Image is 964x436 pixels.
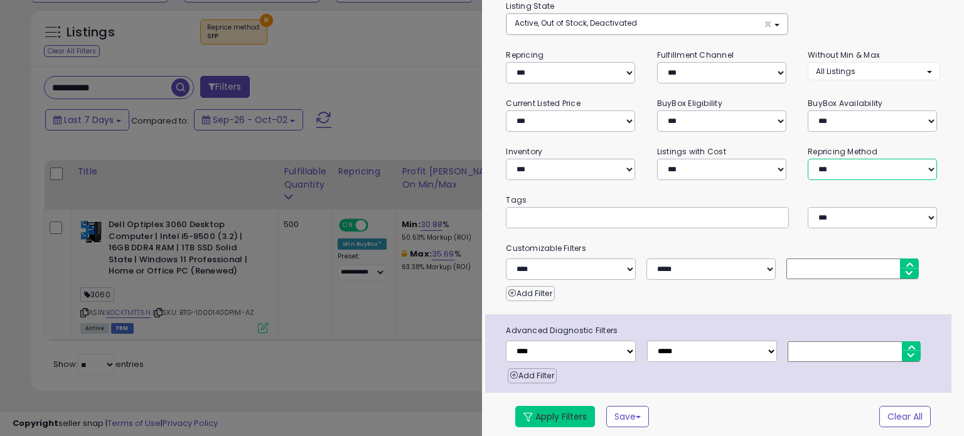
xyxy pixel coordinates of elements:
small: Repricing Method [808,146,877,157]
small: Tags [496,193,949,207]
small: Without Min & Max [808,50,880,60]
button: All Listings [808,62,940,80]
small: Customizable Filters [496,242,949,255]
small: BuyBox Availability [808,98,882,109]
small: Inventory [506,146,542,157]
span: × [764,18,772,31]
small: Repricing [506,50,544,60]
button: Save [606,406,649,427]
button: Add Filter [506,286,554,301]
span: All Listings [816,66,855,77]
button: Clear All [879,406,931,427]
span: Active, Out of Stock, Deactivated [515,18,637,28]
small: Listing State [506,1,554,11]
button: Apply Filters [515,406,595,427]
span: Advanced Diagnostic Filters [496,324,951,338]
small: Current Listed Price [506,98,580,109]
small: Fulfillment Channel [657,50,734,60]
small: BuyBox Eligibility [657,98,722,109]
button: Add Filter [508,368,556,383]
button: Active, Out of Stock, Deactivated × [506,14,787,35]
small: Listings with Cost [657,146,726,157]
